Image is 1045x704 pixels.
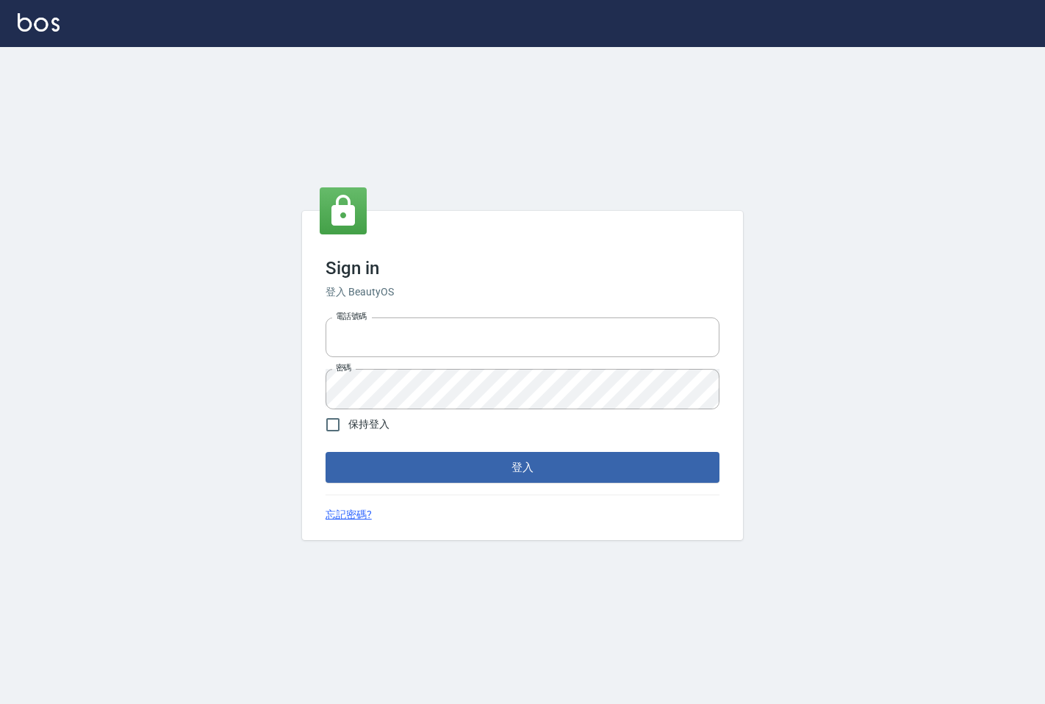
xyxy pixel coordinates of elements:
label: 電話號碼 [336,311,367,322]
h3: Sign in [326,258,719,279]
img: Logo [18,13,60,32]
label: 密碼 [336,362,351,373]
button: 登入 [326,452,719,483]
span: 保持登入 [348,417,389,432]
a: 忘記密碼? [326,507,372,522]
h6: 登入 BeautyOS [326,284,719,300]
